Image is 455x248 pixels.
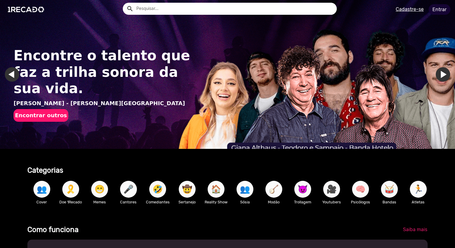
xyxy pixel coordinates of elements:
button: 🏠 [208,181,224,198]
span: 🎤 [123,181,134,198]
button: 🥁 [381,181,398,198]
p: Trollagem [291,199,314,205]
p: Atletas [407,199,430,205]
button: 😈 [294,181,311,198]
mat-icon: Example home icon [126,5,134,12]
span: 🏠 [211,181,221,198]
p: Sósia [234,199,256,205]
button: 🎤 [120,181,137,198]
button: 🎗️ [62,181,79,198]
p: Psicólogos [349,199,372,205]
p: [PERSON_NAME] - [PERSON_NAME][GEOGRAPHIC_DATA] [14,99,196,107]
button: 👥 [33,181,50,198]
p: Cover [30,199,53,205]
p: Bandas [378,199,401,205]
p: Memes [88,199,111,205]
button: 🤣 [149,181,166,198]
span: 🎗️ [66,181,76,198]
p: Comediantes [146,199,170,205]
p: Doe 1Recado [59,199,82,205]
input: Pesquisar... [132,3,337,15]
button: 🪕 [265,181,282,198]
span: 🤠 [182,181,192,198]
a: Saiba mais [398,224,432,235]
button: Example home icon [124,3,135,14]
p: Modão [262,199,285,205]
span: 🏃 [413,181,423,198]
p: Youtubers [320,199,343,205]
p: Cantores [117,199,140,205]
button: 😁 [91,181,108,198]
span: 😈 [298,181,308,198]
h1: Encontre o talento que faz a trilha sonora da sua vida. [14,48,196,97]
span: 🥁 [384,181,395,198]
u: Cadastre-se [396,6,424,12]
button: 🧠 [352,181,369,198]
span: 🤣 [153,181,163,198]
button: 🎥 [323,181,340,198]
span: 🪕 [269,181,279,198]
a: Ir para o próximo slide [436,67,450,82]
span: 👥 [240,181,250,198]
button: 👥 [237,181,253,198]
b: Como funciona [27,225,79,234]
button: 🏃 [410,181,427,198]
span: 👥 [37,181,47,198]
span: 😁 [94,181,105,198]
button: 🤠 [179,181,196,198]
span: 🎥 [327,181,337,198]
b: Categorias [27,166,63,174]
span: Saiba mais [403,227,427,232]
button: Encontrar outros [14,109,68,122]
span: 🧠 [355,181,366,198]
p: Sertanejo [176,199,199,205]
p: Reality Show [205,199,227,205]
a: Ir para o último slide [5,67,19,82]
a: Entrar [429,4,450,15]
